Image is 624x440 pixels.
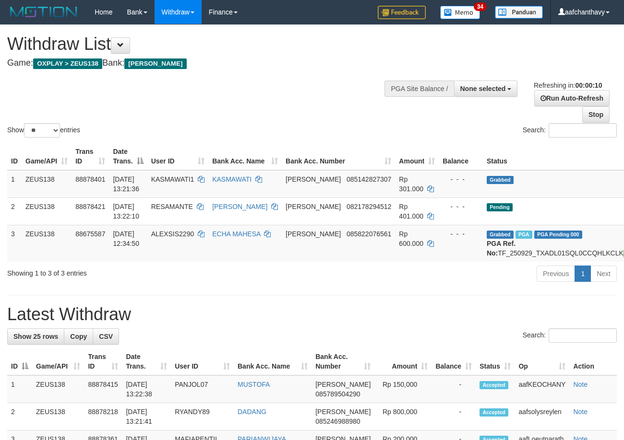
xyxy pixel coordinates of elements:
[171,375,234,403] td: PANJOL07
[171,403,234,430] td: RYANDY89
[7,348,32,375] th: ID: activate to sort column descending
[33,58,102,69] span: OXPLAY > ZEUS138
[315,381,371,388] span: [PERSON_NAME]
[7,197,22,225] td: 2
[480,408,508,417] span: Accepted
[13,333,58,340] span: Show 25 rows
[22,197,72,225] td: ZEUS138
[487,240,516,257] b: PGA Ref. No:
[7,305,617,324] h1: Latest Withdraw
[22,225,72,262] td: ZEUS138
[399,175,423,193] span: Rp 301.000
[378,6,426,19] img: Feedback.jpg
[573,381,588,388] a: Note
[113,203,139,220] span: [DATE] 13:22:10
[315,390,360,398] span: Copy 085789504290 to clipboard
[75,175,105,183] span: 88878401
[443,202,479,211] div: - - -
[7,143,22,170] th: ID
[70,333,87,340] span: Copy
[454,81,518,97] button: None selected
[84,403,122,430] td: 88878218
[72,143,109,170] th: Trans ID: activate to sort column ascending
[122,348,171,375] th: Date Trans.: activate to sort column ascending
[374,348,432,375] th: Amount: activate to sort column ascending
[7,403,32,430] td: 2
[515,403,569,430] td: aafsolysreylen
[151,230,194,238] span: ALEXSIS2290
[537,266,575,282] a: Previous
[347,230,391,238] span: Copy 085822076561 to clipboard
[443,229,479,239] div: - - -
[238,381,270,388] a: MUSTOFA
[395,143,439,170] th: Amount: activate to sort column ascending
[582,106,610,123] a: Stop
[122,403,171,430] td: [DATE] 13:21:41
[440,6,480,19] img: Button%20Memo.svg
[432,348,476,375] th: Balance: activate to sort column ascending
[7,123,80,138] label: Show entries
[549,123,617,138] input: Search:
[212,230,260,238] a: ECHA MAHESA
[286,230,341,238] span: [PERSON_NAME]
[487,176,514,184] span: Grabbed
[7,5,80,19] img: MOTION_logo.png
[399,230,423,247] span: Rp 600.000
[93,328,119,345] a: CSV
[347,175,391,183] span: Copy 085142827307 to clipboard
[384,81,454,97] div: PGA Site Balance /
[487,203,513,211] span: Pending
[75,203,105,210] span: 88878421
[208,143,282,170] th: Bank Acc. Name: activate to sort column ascending
[84,348,122,375] th: Trans ID: activate to sort column ascending
[534,81,602,89] span: Refreshing in:
[212,203,267,210] a: [PERSON_NAME]
[238,408,266,416] a: DADANG
[515,375,569,403] td: aafKEOCHANY
[495,6,543,19] img: panduan.png
[315,417,360,425] span: Copy 085246988980 to clipboard
[534,90,610,106] a: Run Auto-Refresh
[7,265,253,278] div: Showing 1 to 3 of 3 entries
[487,231,514,239] span: Grabbed
[32,403,84,430] td: ZEUS138
[7,375,32,403] td: 1
[374,375,432,403] td: Rp 150,000
[575,81,602,89] strong: 00:00:10
[347,203,391,210] span: Copy 082178294512 to clipboard
[32,348,84,375] th: Game/API: activate to sort column ascending
[147,143,209,170] th: User ID: activate to sort column ascending
[516,231,532,239] span: Marked by aafpengsreynich
[113,230,139,247] span: [DATE] 12:34:50
[460,85,506,93] span: None selected
[432,375,476,403] td: -
[32,375,84,403] td: ZEUS138
[523,123,617,138] label: Search:
[282,143,395,170] th: Bank Acc. Number: activate to sort column ascending
[399,203,423,220] span: Rp 401.000
[151,203,193,210] span: RESAMANTE
[432,403,476,430] td: -
[75,230,105,238] span: 88675587
[7,170,22,198] td: 1
[22,143,72,170] th: Game/API: activate to sort column ascending
[7,225,22,262] td: 3
[286,175,341,183] span: [PERSON_NAME]
[24,123,60,138] select: Showentries
[122,375,171,403] td: [DATE] 13:22:38
[124,58,186,69] span: [PERSON_NAME]
[476,348,515,375] th: Status: activate to sort column ascending
[151,175,194,183] span: KASMAWATI1
[549,328,617,343] input: Search:
[315,408,371,416] span: [PERSON_NAME]
[534,231,582,239] span: PGA Pending
[7,35,407,54] h1: Withdraw List
[573,408,588,416] a: Note
[7,58,407,68] h4: Game: Bank:
[99,333,113,340] span: CSV
[312,348,374,375] th: Bank Acc. Number: activate to sort column ascending
[7,328,64,345] a: Show 25 rows
[212,175,252,183] a: KASMAWATI
[113,175,139,193] span: [DATE] 13:21:36
[569,348,617,375] th: Action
